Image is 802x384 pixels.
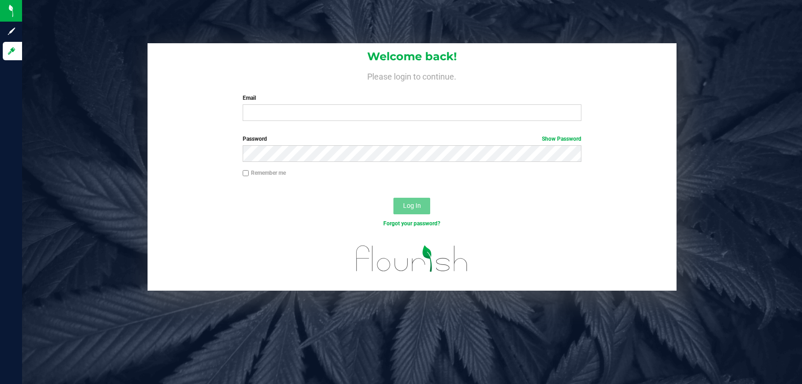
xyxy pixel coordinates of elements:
[243,136,267,142] span: Password
[148,70,677,81] h4: Please login to continue.
[383,220,440,227] a: Forgot your password?
[346,237,478,280] img: flourish_logo.svg
[542,136,581,142] a: Show Password
[7,27,16,36] inline-svg: Sign up
[148,51,677,63] h1: Welcome back!
[243,94,582,102] label: Email
[243,169,286,177] label: Remember me
[403,202,421,209] span: Log In
[243,170,249,177] input: Remember me
[393,198,430,214] button: Log In
[7,46,16,56] inline-svg: Log in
